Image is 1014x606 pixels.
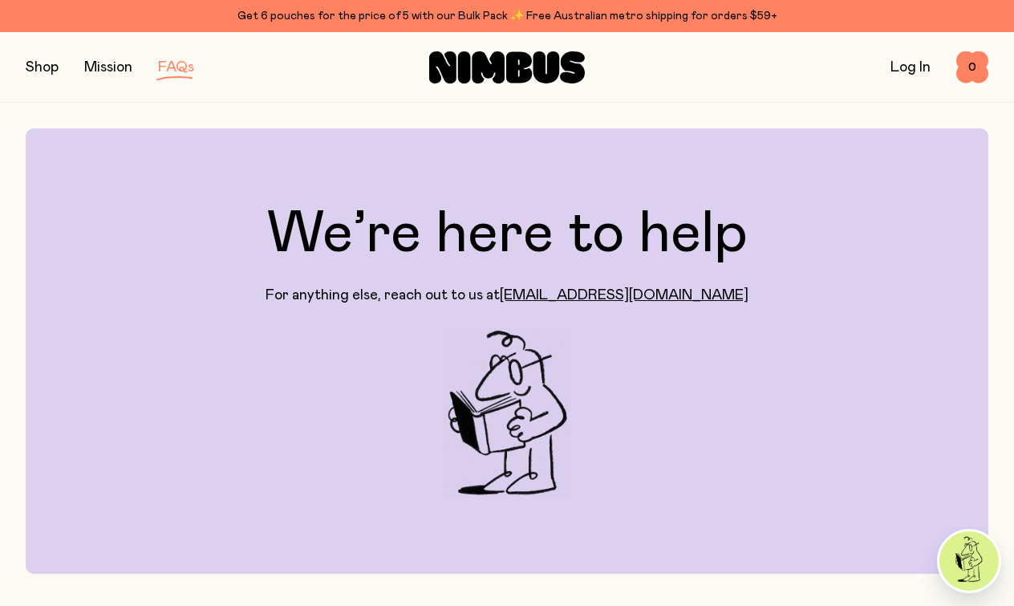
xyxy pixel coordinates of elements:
[84,60,132,75] a: Mission
[956,51,988,83] button: 0
[500,288,748,303] a: [EMAIL_ADDRESS][DOMAIN_NAME]
[266,286,748,305] p: For anything else, reach out to us at
[158,60,194,75] a: FAQs
[26,6,988,26] div: Get 6 pouches for the price of 5 with our Bulk Pack ✨ Free Australian metro shipping for orders $59+
[939,531,999,591] img: agent
[267,205,748,263] h1: We’re here to help
[890,60,931,75] a: Log In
